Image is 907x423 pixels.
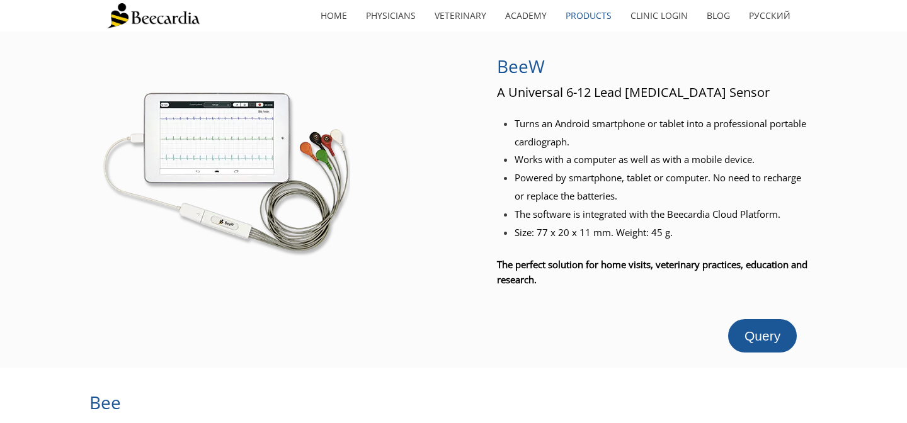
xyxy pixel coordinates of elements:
[744,329,780,343] span: Query
[515,153,755,166] span: Works with a computer as well as with a mobile device.
[621,1,697,30] a: Clinic Login
[497,258,807,286] span: The perfect solution for home visits, veterinary practices, education and research.
[556,1,621,30] a: Products
[515,117,806,148] span: Turns an Android smartphone or tablet into a professional portable cardiograph.
[515,208,780,220] span: The software is integrated with the Beecardia Cloud Platform.
[311,1,357,30] a: home
[515,171,801,202] span: Powered by smartphone, tablet or computer. No need to recharge or replace the batteries.
[107,3,200,28] img: Beecardia
[89,390,121,414] span: Bee
[425,1,496,30] a: Veterinary
[496,1,556,30] a: Academy
[497,84,770,101] span: A Universal 6-12 Lead [MEDICAL_DATA] Sensor
[697,1,739,30] a: Blog
[515,226,673,239] span: Size: 77 x 20 x 11 mm. Weight: 45 g.
[728,319,797,352] a: Query
[357,1,425,30] a: Physicians
[497,54,545,78] span: BeeW
[739,1,800,30] a: Русский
